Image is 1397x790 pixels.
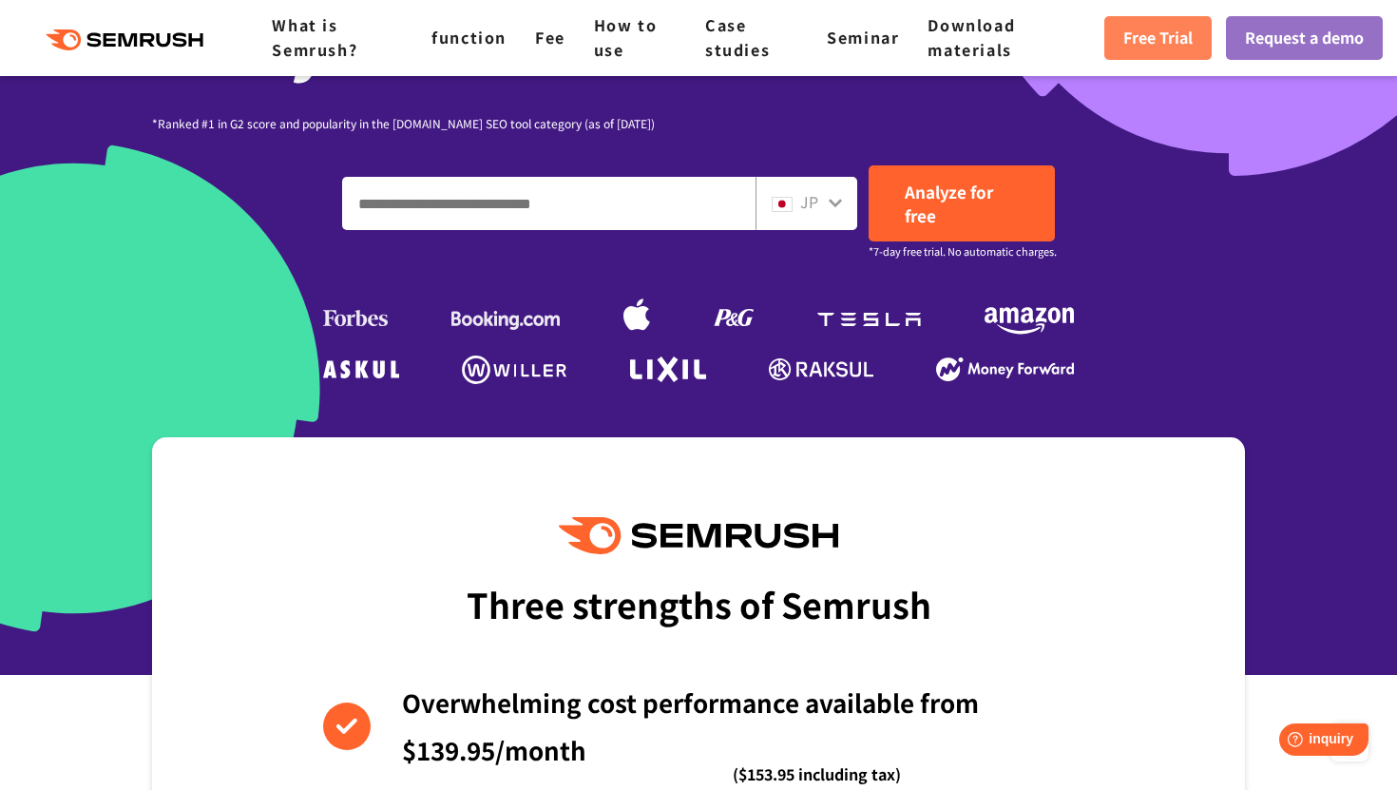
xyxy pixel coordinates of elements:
a: Seminar [827,26,899,48]
input: Enter a domain, keyword or URL [343,178,755,229]
font: Request a demo [1245,26,1364,48]
font: Overwhelming cost performance available from $139.95/month [402,684,979,767]
font: ($153.95 including tax) [733,762,901,785]
font: *7-day free trial. No automatic charges. [869,243,1057,259]
font: Analyze for free [905,180,993,227]
iframe: Help widget launcher [1228,716,1376,769]
a: Fee [535,26,565,48]
font: Three strengths of Semrush [467,579,931,628]
a: How to use [594,13,658,61]
font: JP [800,190,818,213]
img: Semrush [559,517,838,554]
a: Request a demo [1226,16,1383,60]
a: function [431,26,507,48]
a: Case studies [705,13,770,61]
a: Download materials [928,13,1015,61]
a: What is Semrush? [272,13,357,61]
font: Free Trial [1123,26,1193,48]
font: *Ranked #1 in G2 score and popularity in the [DOMAIN_NAME] SEO tool category (as of [DATE]) [152,115,655,131]
a: Analyze for free [869,165,1055,241]
a: Free Trial [1104,16,1212,60]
